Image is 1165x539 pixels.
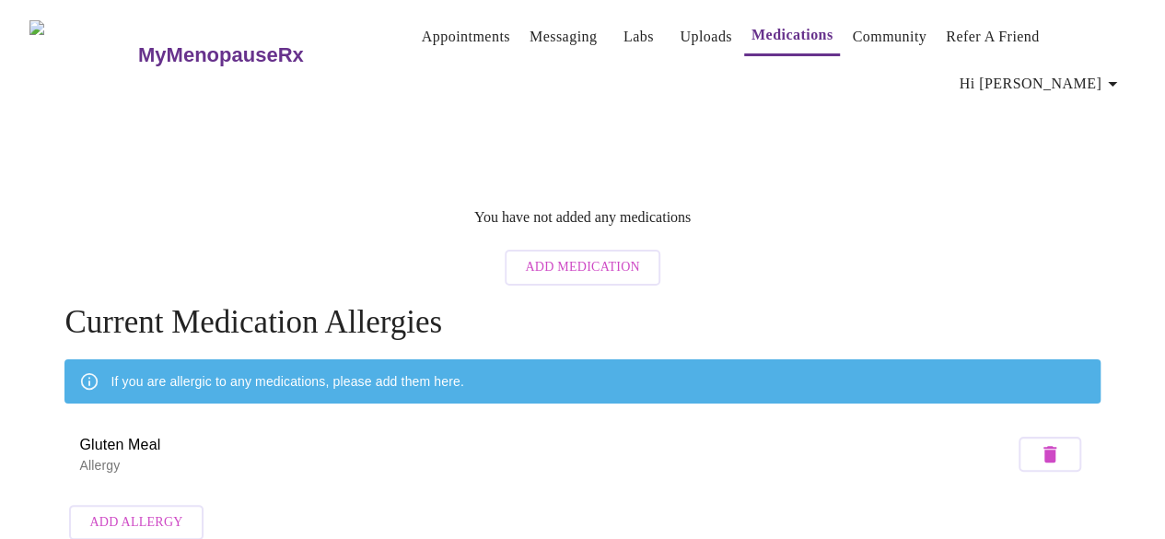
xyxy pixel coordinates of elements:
[505,250,659,286] button: Add Medication
[525,256,639,279] span: Add Medication
[522,18,604,55] button: Messaging
[530,24,597,50] a: Messaging
[79,456,1013,475] p: Allergy
[960,71,1124,97] span: Hi [PERSON_NAME]
[474,209,691,226] p: You have not added any medications
[64,304,1100,341] h4: Current Medication Allergies
[111,365,463,398] div: If you are allergic to any medications, please add them here.
[938,18,1047,55] button: Refer a Friend
[952,65,1131,102] button: Hi [PERSON_NAME]
[135,23,377,88] a: MyMenopauseRx
[946,24,1040,50] a: Refer a Friend
[138,43,304,67] h3: MyMenopauseRx
[744,17,841,56] button: Medications
[79,434,1013,456] span: Gluten Meal
[672,18,740,55] button: Uploads
[623,24,654,50] a: Labs
[852,24,926,50] a: Community
[89,511,182,534] span: Add Allergy
[609,18,668,55] button: Labs
[845,18,934,55] button: Community
[29,20,135,89] img: MyMenopauseRx Logo
[680,24,732,50] a: Uploads
[751,22,833,48] a: Medications
[414,18,518,55] button: Appointments
[422,24,510,50] a: Appointments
